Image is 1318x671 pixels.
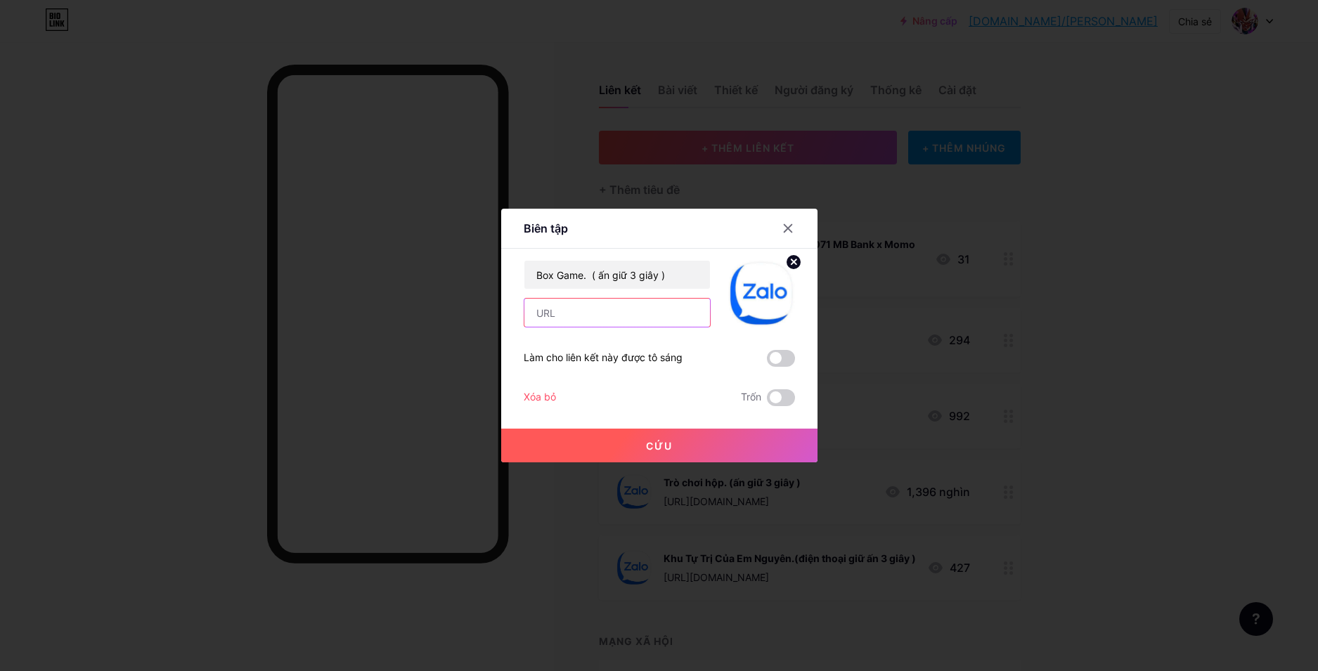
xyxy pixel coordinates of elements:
font: Làm cho liên kết này được tô sáng [524,351,683,363]
img: liên kết_hình thu nhỏ [728,260,795,327]
input: URL [524,299,710,327]
input: Tiêu đề [524,261,710,289]
font: Xóa bỏ [524,391,556,403]
font: Trốn [741,391,761,403]
font: Biên tập [524,221,568,235]
font: Cứu [646,440,673,452]
button: Cứu [501,429,818,462]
